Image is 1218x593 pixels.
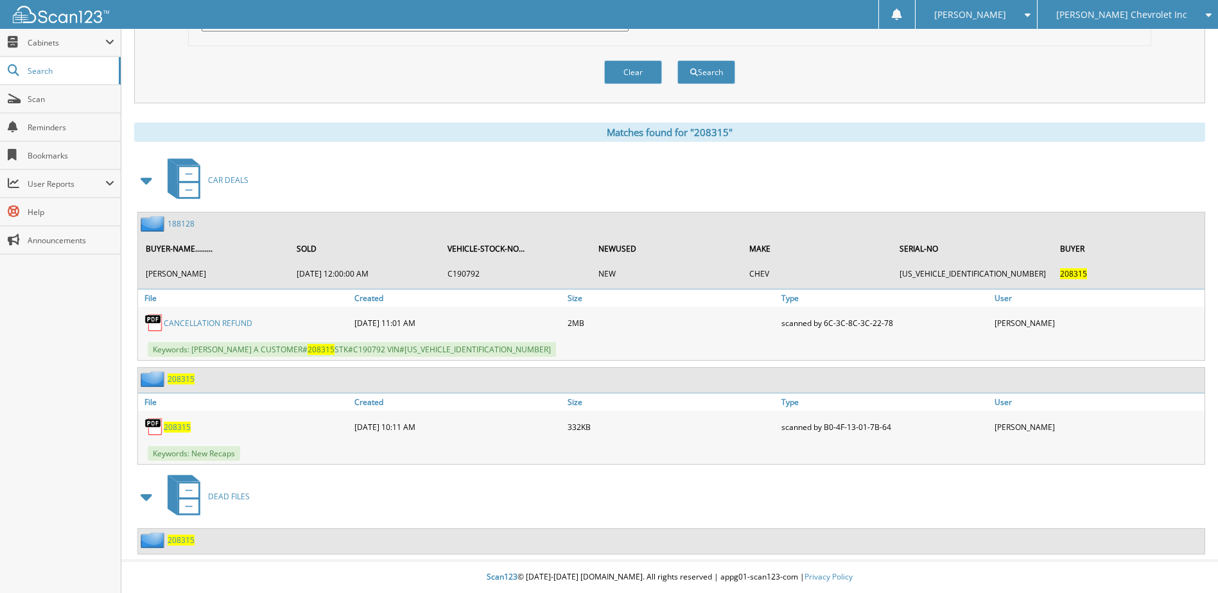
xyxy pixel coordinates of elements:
[564,393,778,411] a: Size
[1054,236,1203,262] th: BUYER
[141,371,168,387] img: folder2.png
[1060,268,1087,279] span: 208315
[351,289,564,307] a: Created
[308,344,335,355] span: 208315
[893,263,1052,284] td: [US_VEHICLE_IDENTIFICATION_NUMBER]
[351,414,564,440] div: [DATE] 10:11 AM
[991,393,1205,411] a: User
[164,422,191,433] a: 208315
[487,571,518,582] span: Scan123
[121,562,1218,593] div: © [DATE]-[DATE] [DOMAIN_NAME]. All rights reserved | appg01-scan123-com |
[141,532,168,548] img: folder2.png
[991,289,1205,307] a: User
[28,178,105,189] span: User Reports
[208,175,248,185] span: CAR DEALS
[28,150,114,161] span: Bookmarks
[778,414,991,440] div: scanned by B0-4F-13-01-7B-64
[168,374,195,384] a: 208315
[28,207,114,218] span: Help
[991,310,1205,336] div: [PERSON_NAME]
[148,342,556,357] span: Keywords: [PERSON_NAME] A CUSTOMER# STK#C190792 VIN#[US_VEHICLE_IDENTIFICATION_NUMBER]
[991,414,1205,440] div: [PERSON_NAME]
[290,263,440,284] td: [DATE] 12:00:00 AM
[144,417,164,436] img: PDF.png
[139,263,289,284] td: [PERSON_NAME]
[290,236,440,262] th: SOLD
[592,263,742,284] td: NEW
[351,310,564,336] div: [DATE] 11:01 AM
[778,393,991,411] a: Type
[743,236,892,262] th: MAKE
[148,446,240,461] span: Keywords: New Recaps
[592,236,742,262] th: NEWUSED
[677,60,735,84] button: Search
[139,236,289,262] th: BUYER-NAME.........
[141,216,168,232] img: folder2.png
[441,236,591,262] th: VEHICLE-STOCK-NO...
[138,289,351,307] a: File
[160,471,250,522] a: DEAD FILES
[564,414,778,440] div: 332KB
[164,318,252,329] a: CANCELLATION REFUND
[604,60,662,84] button: Clear
[28,122,114,133] span: Reminders
[1056,11,1187,19] span: [PERSON_NAME] Chevrolet Inc
[28,94,114,105] span: Scan
[160,155,248,205] a: CAR DEALS
[564,310,778,336] div: 2MB
[441,263,591,284] td: C190792
[28,37,105,48] span: Cabinets
[208,491,250,502] span: DEAD FILES
[743,263,892,284] td: CHEV
[778,310,991,336] div: scanned by 6C-3C-8C-3C-22-78
[28,235,114,246] span: Announcements
[1154,531,1218,593] iframe: Chat Widget
[564,289,778,307] a: Size
[934,11,1006,19] span: [PERSON_NAME]
[138,393,351,411] a: File
[351,393,564,411] a: Created
[168,535,195,546] a: 208315
[805,571,853,582] a: Privacy Policy
[168,218,195,229] a: 188128
[144,313,164,332] img: PDF.png
[28,65,112,76] span: Search
[134,123,1205,142] div: Matches found for "208315"
[893,236,1052,262] th: SERIAL-NO
[778,289,991,307] a: Type
[13,6,109,23] img: scan123-logo-white.svg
